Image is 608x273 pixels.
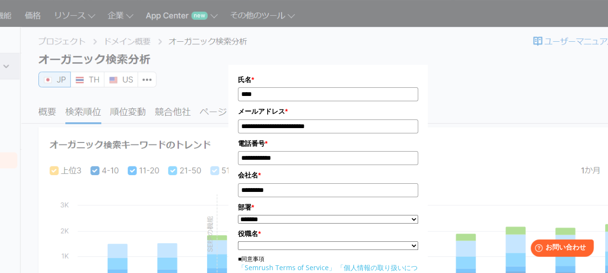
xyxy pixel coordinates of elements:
[238,74,418,85] label: 氏名
[238,263,335,272] a: 「Semrush Terms of Service」
[238,170,418,180] label: 会社名
[238,228,418,239] label: 役職名
[238,138,418,149] label: 電話番号
[522,236,597,262] iframe: Help widget launcher
[238,202,418,213] label: 部署
[238,106,418,117] label: メールアドレス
